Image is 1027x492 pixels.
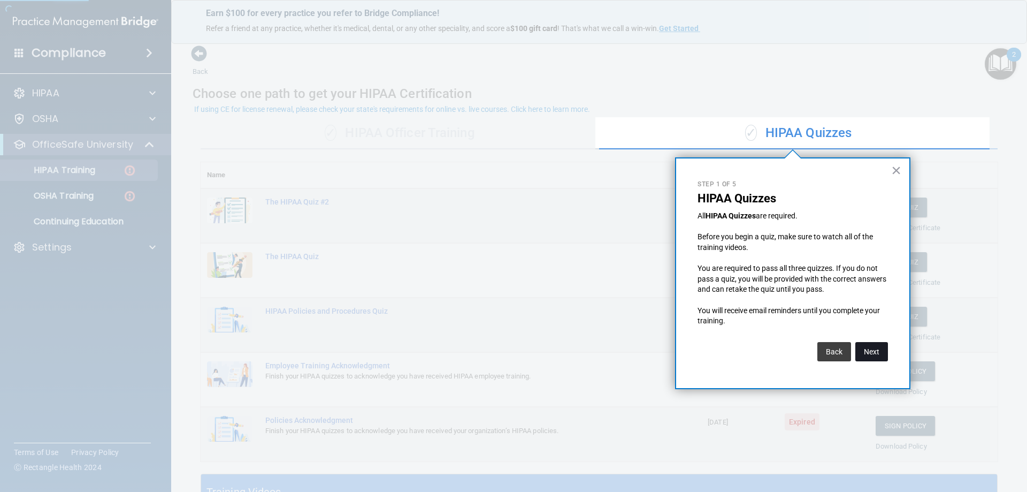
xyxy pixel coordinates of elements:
button: Back [817,342,851,361]
p: You are required to pass all three quizzes. If you do not pass a quiz, you will be provided with ... [698,263,888,295]
p: Step 1 of 5 [698,180,888,189]
span: All [698,211,706,220]
button: Next [855,342,888,361]
p: You will receive email reminders until you complete your training. [698,306,888,327]
strong: HIPAA Quizzes [706,211,756,220]
button: Close [891,162,901,179]
div: HIPAA Quizzes [599,117,998,149]
p: HIPAA Quizzes [698,192,888,206]
p: Before you begin a quiz, make sure to watch all of the training videos. [698,232,888,253]
span: are required. [756,211,798,220]
span: ✓ [745,125,757,141]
